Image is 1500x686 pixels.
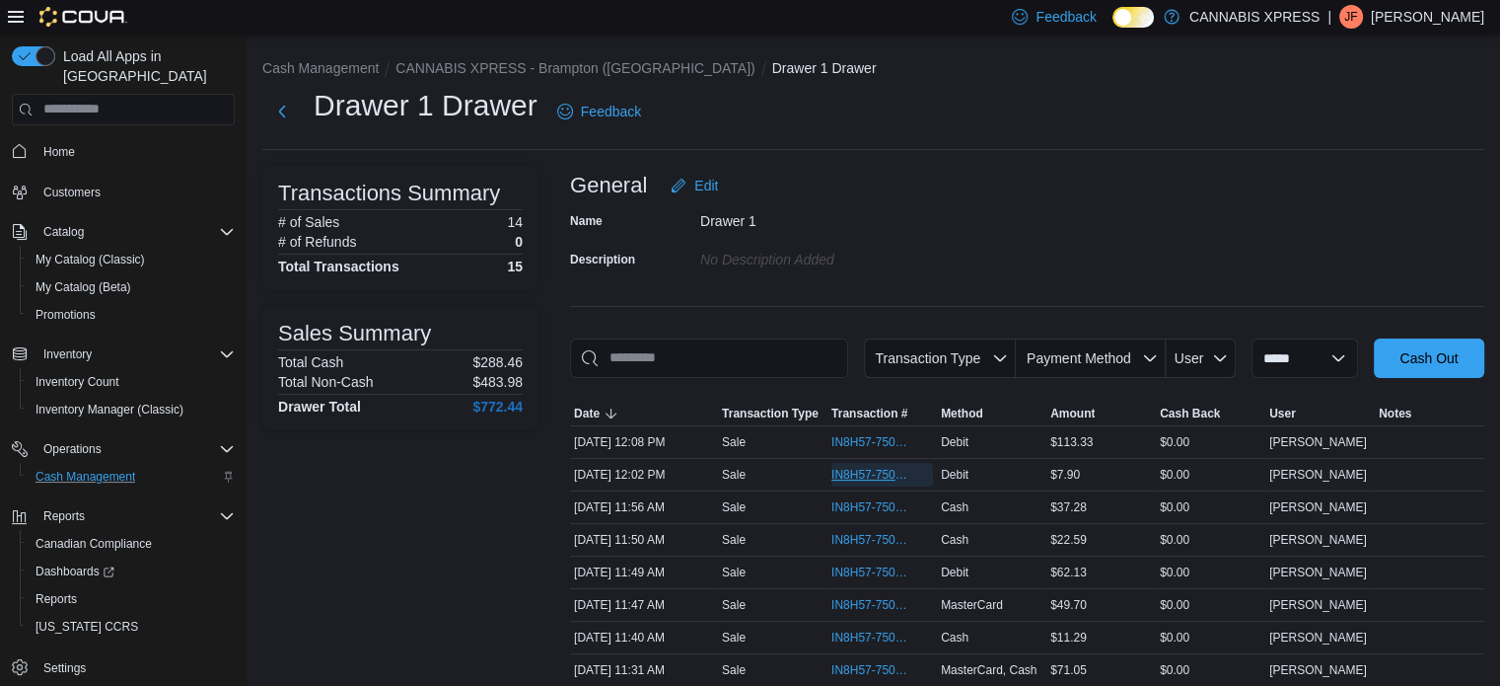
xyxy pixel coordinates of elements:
span: Promotions [28,303,235,327]
span: Settings [36,654,235,679]
h3: General [570,174,647,197]
button: Transaction # [827,402,937,425]
a: Settings [36,656,94,680]
span: Cash Management [36,469,135,485]
span: Customers [36,180,235,204]
span: $62.13 [1050,565,1087,580]
span: Feedback [581,102,641,121]
p: Sale [722,565,746,580]
h3: Transactions Summary [278,182,500,205]
button: Catalog [36,220,92,244]
span: IN8H57-750719 [831,499,913,515]
div: [DATE] 11:56 AM [570,495,718,519]
span: Reports [28,587,235,611]
a: Cash Management [28,465,143,489]
div: $0.00 [1156,658,1265,682]
p: Sale [722,467,746,483]
span: Dashboards [36,564,114,579]
span: [PERSON_NAME] [1269,467,1367,483]
p: Sale [722,532,746,548]
span: Inventory [36,343,235,366]
span: My Catalog (Beta) [28,275,235,299]
span: My Catalog (Classic) [28,248,235,271]
span: Debit [941,434,968,450]
button: Inventory Manager (Classic) [20,396,243,423]
p: Sale [722,597,746,613]
div: $0.00 [1156,430,1265,454]
span: $71.05 [1050,662,1087,678]
span: MasterCard [941,597,1003,613]
div: [DATE] 12:02 PM [570,463,718,487]
span: Cash Out [1399,348,1458,368]
span: Cash [941,630,968,646]
button: Reports [4,502,243,530]
h4: Drawer Total [278,399,361,415]
button: Inventory [4,341,243,368]
button: Settings [4,652,243,681]
a: My Catalog (Beta) [28,275,139,299]
button: IN8H57-750708 [831,561,933,584]
span: Customers [43,185,101,200]
span: User [1269,406,1296,421]
span: Amount [1050,406,1095,421]
button: IN8H57-750705 [831,593,933,617]
button: Cash Back [1156,402,1265,425]
div: $0.00 [1156,528,1265,552]
button: Date [570,402,718,425]
span: Feedback [1036,7,1096,27]
span: MasterCard, Cash [941,662,1036,678]
span: Inventory Count [28,370,235,394]
h6: # of Refunds [278,234,356,250]
label: Name [570,213,603,229]
p: Sale [722,434,746,450]
span: $49.70 [1050,597,1087,613]
span: Cash Management [28,465,235,489]
button: Cash Out [1374,339,1484,378]
a: Canadian Compliance [28,532,160,556]
button: My Catalog (Classic) [20,246,243,273]
div: [DATE] 11:40 AM [570,626,718,649]
button: Promotions [20,301,243,329]
div: [DATE] 11:49 AM [570,561,718,584]
button: My Catalog (Beta) [20,273,243,301]
span: IN8H57-750699 [831,630,913,646]
span: Home [36,139,235,164]
span: IN8H57-750725 [831,467,913,483]
button: Customers [4,178,243,206]
button: Drawer 1 Drawer [772,60,877,76]
h4: $772.44 [472,399,523,415]
span: IN8H57-750693 [831,662,913,678]
button: IN8H57-750693 [831,658,933,682]
div: [DATE] 12:08 PM [570,430,718,454]
span: Reports [36,591,77,607]
span: JF [1344,5,1357,29]
button: Transaction Type [718,402,827,425]
span: Cash [941,499,968,515]
button: Reports [20,585,243,613]
span: My Catalog (Classic) [36,252,145,267]
span: Dashboards [28,560,235,583]
button: Cash Management [262,60,379,76]
span: Inventory Count [36,374,119,390]
span: Debit [941,565,968,580]
input: Dark Mode [1112,7,1154,28]
button: [US_STATE] CCRS [20,613,243,641]
div: $0.00 [1156,495,1265,519]
span: IN8H57-750708 [831,565,913,580]
span: [PERSON_NAME] [1269,532,1367,548]
div: No Description added [700,244,964,267]
span: Operations [43,441,102,457]
span: Reports [36,504,235,528]
a: Feedback [549,92,649,131]
span: [US_STATE] CCRS [36,619,138,635]
a: Reports [28,587,85,611]
h6: Total Cash [278,354,343,370]
a: Promotions [28,303,104,327]
span: IN8H57-750732 [831,434,913,450]
button: Cash Management [20,463,243,491]
p: $288.46 [472,354,523,370]
div: [DATE] 11:47 AM [570,593,718,617]
h3: Sales Summary [278,322,431,345]
button: Transaction Type [864,339,1016,378]
a: [US_STATE] CCRS [28,615,146,639]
